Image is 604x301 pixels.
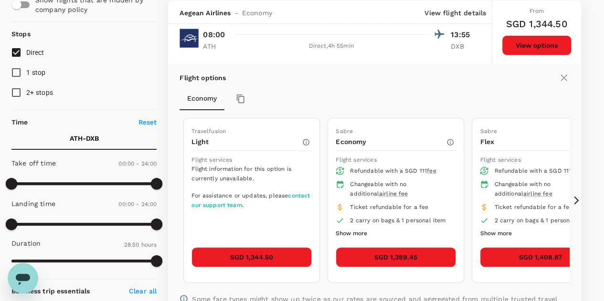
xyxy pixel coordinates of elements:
button: Show more [480,228,511,240]
p: Take off time [11,158,56,168]
p: Landing time [11,199,55,208]
img: A3 [180,29,199,48]
span: 2+ stops [26,89,53,96]
span: Aegean Airlines [180,8,231,18]
span: Sabre [480,128,497,135]
div: Direct , 4h 55min [233,42,430,51]
div: Changeable with no additional [350,180,448,199]
p: ATH - DXB [70,134,99,143]
span: fee [427,167,436,174]
p: Time [11,117,28,127]
span: 00:00 - 24:00 [118,160,157,167]
p: Light [191,137,302,146]
button: SGD 1,408.87 [480,247,600,267]
p: DXB [451,42,475,51]
span: - [231,8,242,18]
iframe: Button to launch messaging window [8,263,38,293]
p: Economy [336,137,446,146]
p: Duration [11,239,41,248]
button: View options [502,35,572,55]
p: Clear all [129,286,157,296]
span: 2 carry on bags & 1 personal item [494,217,590,224]
span: Flight services [191,156,232,163]
button: Economy [180,87,224,110]
p: ATH [203,42,227,51]
p: View flight details [424,8,486,18]
span: Ticket refundable for a fee [350,204,428,210]
span: Travelfusion [191,128,226,135]
button: SGD 1,389.45 [336,247,456,267]
span: From [530,8,544,14]
span: For assistance or updates, please . [191,191,312,210]
span: airline fee [523,190,552,197]
span: Flight services [480,156,520,163]
p: 08:00 [203,29,225,41]
p: Reset [138,117,157,127]
span: Flight information for this option is currently unavailable. [191,165,312,184]
p: Flex [480,137,590,146]
span: Flight services [336,156,376,163]
div: Changeable with no additional [494,180,593,199]
span: 2 carry on bags & 1 personal item [350,217,445,224]
p: Flight options [180,73,226,83]
span: 00:00 - 24:00 [118,201,157,208]
strong: Stops [11,30,31,38]
button: SGD 1,344.50 [191,247,312,267]
div: Refundable with a SGD 111.63 [494,166,593,176]
span: Ticket refundable for a fee [494,204,572,210]
span: 1 stop [26,69,46,76]
button: Show more [336,228,367,240]
span: 28.50 hours [124,241,157,248]
div: Refundable with a SGD 111 [350,166,448,176]
strong: Business trip essentials [11,287,90,295]
span: Economy [242,8,272,18]
span: Direct [26,49,44,56]
p: 13:55 [451,29,475,41]
span: Sabre [336,128,353,135]
h6: SGD 1,344.50 [506,16,568,31]
span: airline fee [379,190,408,197]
